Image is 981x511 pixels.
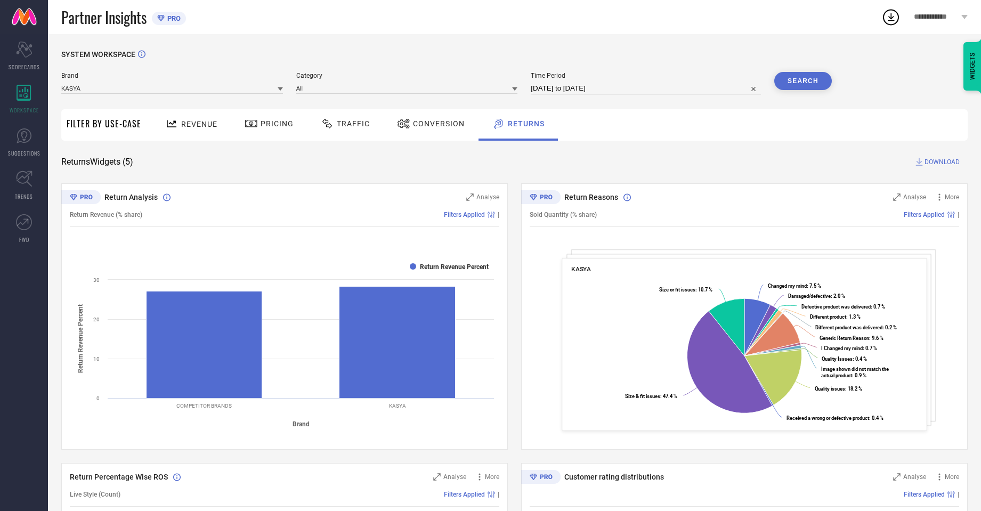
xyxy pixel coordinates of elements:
[96,395,100,401] text: 0
[774,72,832,90] button: Search
[521,190,561,206] div: Premium
[476,193,499,201] span: Analyse
[93,356,100,362] text: 10
[822,345,878,351] text: : 0.7 %
[625,393,660,399] tspan: Size & fit issues
[420,263,489,271] text: Return Revenue Percent
[815,386,845,392] tspan: Quality issues
[768,283,821,289] text: : 7.5 %
[821,366,889,378] tspan: Image shown did not match the actual product
[508,119,545,128] span: Returns
[8,149,40,157] span: SUGGESTIONS
[293,420,310,428] tspan: Brand
[958,211,959,218] span: |
[801,304,871,310] tspan: Defective product was delivered
[61,190,101,206] div: Premium
[444,491,485,498] span: Filters Applied
[810,314,861,320] text: : 1.3 %
[61,72,283,79] span: Brand
[659,287,695,293] tspan: Size or fit issues
[903,193,926,201] span: Analyse
[659,287,712,293] text: : 10.7 %
[498,211,499,218] span: |
[104,193,158,201] span: Return Analysis
[466,193,474,201] svg: Zoom
[498,491,499,498] span: |
[77,304,84,373] tspan: Return Revenue Percent
[881,7,901,27] div: Open download list
[70,211,142,218] span: Return Revenue (% share)
[815,386,862,392] text: : 18.2 %
[904,491,945,498] span: Filters Applied
[531,72,761,79] span: Time Period
[787,415,869,421] tspan: Received a wrong or defective product
[9,63,40,71] span: SCORECARDS
[443,473,466,481] span: Analyse
[820,335,883,341] text: : 9.6 %
[93,277,100,283] text: 30
[389,403,406,409] text: KASYA
[893,193,901,201] svg: Zoom
[444,211,485,218] span: Filters Applied
[337,119,370,128] span: Traffic
[261,119,294,128] span: Pricing
[530,211,597,218] span: Sold Quantity (% share)
[61,50,135,59] span: SYSTEM WORKSPACE
[165,14,181,22] span: PRO
[822,345,863,351] tspan: I Changed my mind
[958,491,959,498] span: |
[433,473,441,481] svg: Zoom
[181,120,217,128] span: Revenue
[521,470,561,486] div: Premium
[67,117,141,130] span: Filter By Use-Case
[893,473,901,481] svg: Zoom
[904,211,945,218] span: Filters Applied
[788,293,845,299] text: : 2.0 %
[571,265,591,273] span: KASYA
[61,157,133,167] span: Returns Widgets ( 5 )
[19,236,29,244] span: FWD
[787,415,883,421] text: : 0.4 %
[564,473,664,481] span: Customer rating distributions
[945,193,959,201] span: More
[625,393,677,399] text: : 47.4 %
[70,473,168,481] span: Return Percentage Wise ROS
[945,473,959,481] span: More
[485,473,499,481] span: More
[413,119,465,128] span: Conversion
[815,325,882,330] tspan: Different product was delivered
[822,356,867,362] text: : 0.4 %
[821,366,889,378] text: : 0.9 %
[820,335,869,341] tspan: Generic Return Reason
[70,491,120,498] span: Live Style (Count)
[15,192,33,200] span: TRENDS
[801,304,885,310] text: : 0.7 %
[564,193,618,201] span: Return Reasons
[925,157,960,167] span: DOWNLOAD
[93,317,100,322] text: 20
[810,314,846,320] tspan: Different product
[176,403,232,409] text: COMPETITOR BRANDS
[822,356,853,362] tspan: Quality Issues
[61,6,147,28] span: Partner Insights
[10,106,39,114] span: WORKSPACE
[788,293,831,299] tspan: Damaged/defective
[768,283,807,289] tspan: Changed my mind
[531,82,761,95] input: Select time period
[903,473,926,481] span: Analyse
[296,72,518,79] span: Category
[815,325,897,330] text: : 0.2 %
